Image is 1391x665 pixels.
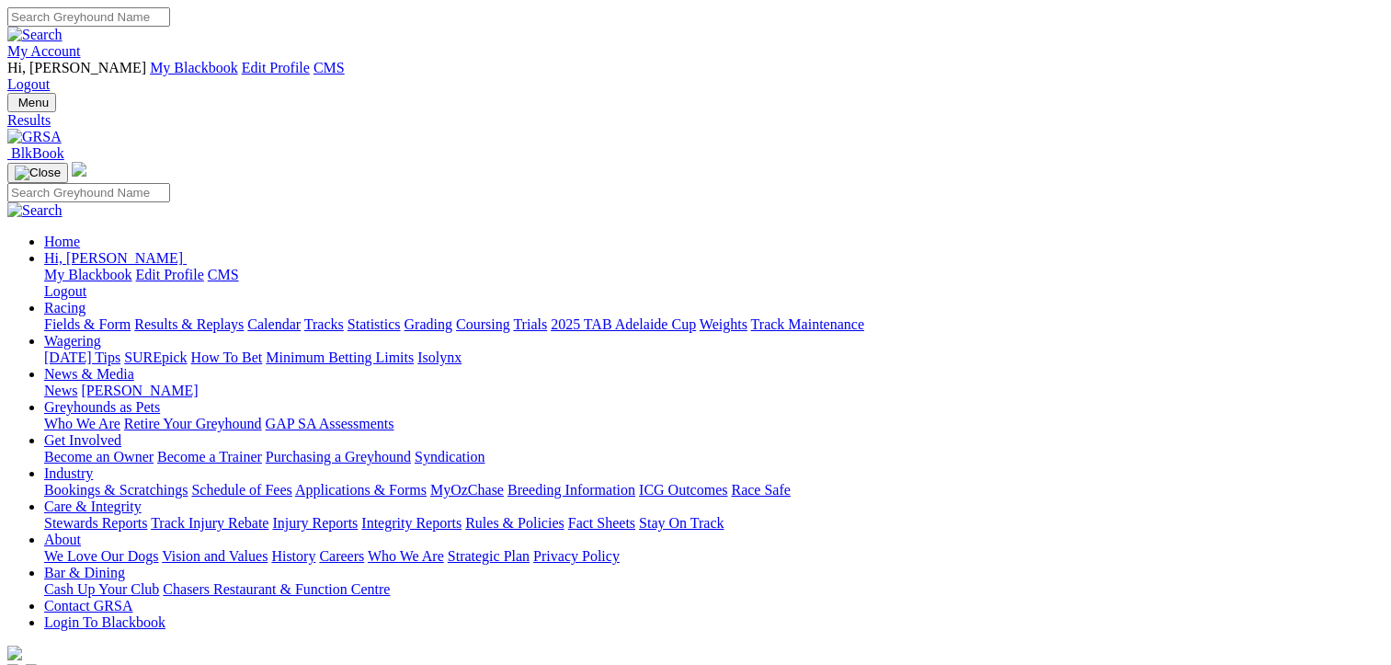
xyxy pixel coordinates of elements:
[271,548,315,564] a: History
[272,515,358,531] a: Injury Reports
[456,316,510,332] a: Coursing
[44,482,188,498] a: Bookings & Scratchings
[208,267,239,282] a: CMS
[405,316,452,332] a: Grading
[7,93,56,112] button: Toggle navigation
[44,267,132,282] a: My Blackbook
[44,383,77,398] a: News
[242,60,310,75] a: Edit Profile
[44,250,183,266] span: Hi, [PERSON_NAME]
[448,548,530,564] a: Strategic Plan
[44,449,1384,465] div: Get Involved
[44,350,1384,366] div: Wagering
[295,482,427,498] a: Applications & Forms
[44,267,1384,300] div: Hi, [PERSON_NAME]
[7,112,1384,129] a: Results
[44,399,160,415] a: Greyhounds as Pets
[751,316,864,332] a: Track Maintenance
[44,548,158,564] a: We Love Our Dogs
[44,432,121,448] a: Get Involved
[44,283,86,299] a: Logout
[163,581,390,597] a: Chasers Restaurant & Function Centre
[533,548,620,564] a: Privacy Policy
[44,499,142,514] a: Care & Integrity
[7,7,170,27] input: Search
[513,316,547,332] a: Trials
[44,515,147,531] a: Stewards Reports
[247,316,301,332] a: Calendar
[7,202,63,219] img: Search
[134,316,244,332] a: Results & Replays
[44,383,1384,399] div: News & Media
[44,581,159,597] a: Cash Up Your Club
[157,449,262,464] a: Become a Trainer
[44,316,131,332] a: Fields & Form
[44,614,165,630] a: Login To Blackbook
[44,598,132,613] a: Contact GRSA
[7,43,81,59] a: My Account
[7,183,170,202] input: Search
[18,96,49,109] span: Menu
[700,316,747,332] a: Weights
[304,316,344,332] a: Tracks
[151,515,268,531] a: Track Injury Rebate
[551,316,696,332] a: 2025 TAB Adelaide Cup
[7,163,68,183] button: Toggle navigation
[136,267,204,282] a: Edit Profile
[7,27,63,43] img: Search
[44,416,120,431] a: Who We Are
[314,60,345,75] a: CMS
[44,234,80,249] a: Home
[348,316,401,332] a: Statistics
[150,60,238,75] a: My Blackbook
[266,416,394,431] a: GAP SA Assessments
[7,60,1384,93] div: My Account
[124,350,187,365] a: SUREpick
[44,532,81,547] a: About
[191,482,291,498] a: Schedule of Fees
[44,449,154,464] a: Become an Owner
[7,646,22,660] img: logo-grsa-white.png
[7,60,146,75] span: Hi, [PERSON_NAME]
[7,76,50,92] a: Logout
[44,366,134,382] a: News & Media
[44,548,1384,565] div: About
[162,548,268,564] a: Vision and Values
[639,515,724,531] a: Stay On Track
[44,333,101,349] a: Wagering
[72,162,86,177] img: logo-grsa-white.png
[15,166,61,180] img: Close
[44,565,125,580] a: Bar & Dining
[368,548,444,564] a: Who We Are
[44,350,120,365] a: [DATE] Tips
[7,129,62,145] img: GRSA
[415,449,485,464] a: Syndication
[11,145,64,161] span: BlkBook
[124,416,262,431] a: Retire Your Greyhound
[44,465,93,481] a: Industry
[7,145,64,161] a: BlkBook
[191,350,263,365] a: How To Bet
[44,482,1384,499] div: Industry
[44,300,86,315] a: Racing
[568,515,635,531] a: Fact Sheets
[44,250,187,266] a: Hi, [PERSON_NAME]
[81,383,198,398] a: [PERSON_NAME]
[44,316,1384,333] div: Racing
[731,482,790,498] a: Race Safe
[44,581,1384,598] div: Bar & Dining
[639,482,727,498] a: ICG Outcomes
[465,515,564,531] a: Rules & Policies
[430,482,504,498] a: MyOzChase
[266,350,414,365] a: Minimum Betting Limits
[507,482,635,498] a: Breeding Information
[44,515,1384,532] div: Care & Integrity
[266,449,411,464] a: Purchasing a Greyhound
[361,515,462,531] a: Integrity Reports
[417,350,462,365] a: Isolynx
[319,548,364,564] a: Careers
[44,416,1384,432] div: Greyhounds as Pets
